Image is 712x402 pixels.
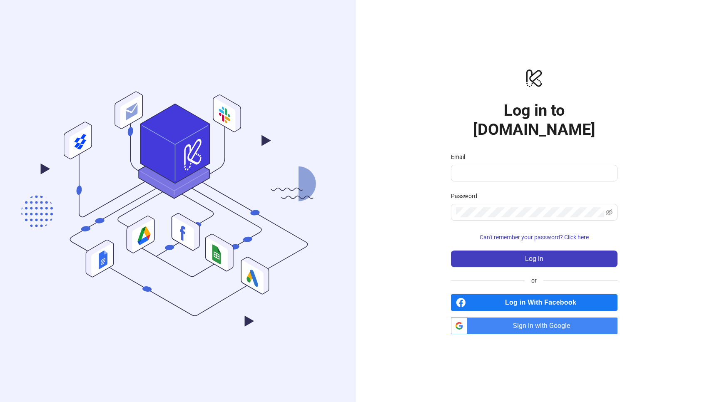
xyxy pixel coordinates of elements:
button: Log in [451,251,617,267]
input: Email [456,168,611,178]
span: Log in With Facebook [469,294,617,311]
h1: Log in to [DOMAIN_NAME] [451,101,617,139]
button: Can't remember your password? Click here [451,231,617,244]
label: Email [451,152,471,161]
span: eye-invisible [606,209,612,216]
span: Can't remember your password? Click here [480,234,589,241]
span: or [525,276,543,285]
label: Password [451,191,483,201]
span: Log in [525,255,543,263]
a: Sign in with Google [451,318,617,334]
span: Sign in with Google [471,318,617,334]
input: Password [456,207,604,217]
a: Log in With Facebook [451,294,617,311]
a: Can't remember your password? Click here [451,234,617,241]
